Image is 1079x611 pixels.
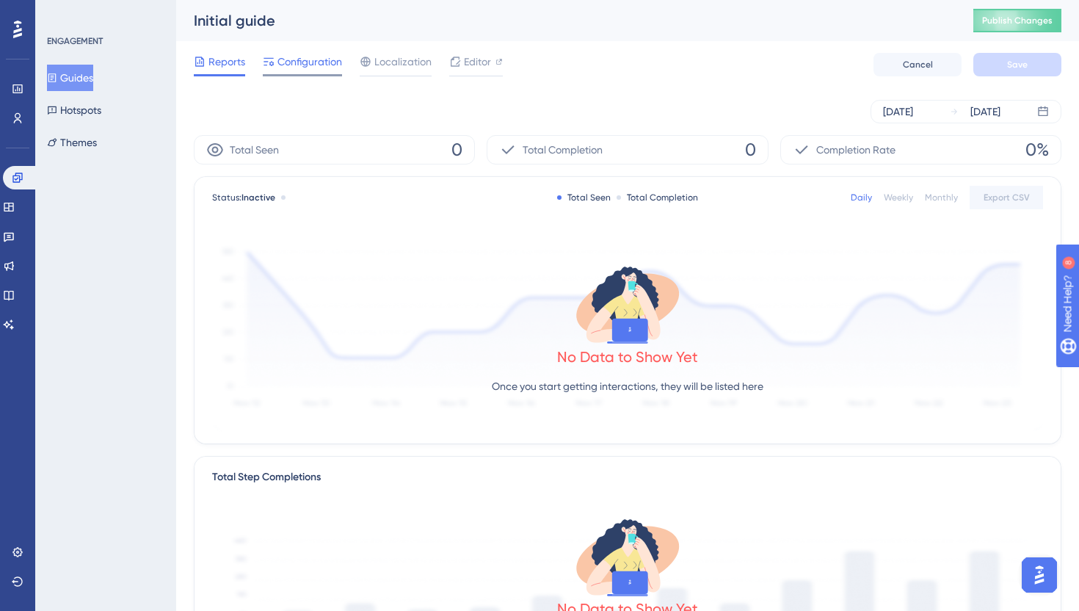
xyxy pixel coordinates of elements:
[34,4,92,21] span: Need Help?
[208,53,245,70] span: Reports
[47,97,101,123] button: Hotspots
[984,192,1030,203] span: Export CSV
[617,192,698,203] div: Total Completion
[883,103,913,120] div: [DATE]
[230,141,279,159] span: Total Seen
[973,9,1061,32] button: Publish Changes
[557,347,698,367] div: No Data to Show Yet
[970,186,1043,209] button: Export CSV
[1017,553,1061,597] iframe: UserGuiding AI Assistant Launcher
[492,377,763,395] p: Once you start getting interactions, they will be listed here
[464,53,491,70] span: Editor
[925,192,958,203] div: Monthly
[374,53,432,70] span: Localization
[816,141,895,159] span: Completion Rate
[973,53,1061,76] button: Save
[970,103,1000,120] div: [DATE]
[47,65,93,91] button: Guides
[884,192,913,203] div: Weekly
[523,141,603,159] span: Total Completion
[102,7,106,19] div: 8
[982,15,1053,26] span: Publish Changes
[241,192,275,203] span: Inactive
[451,138,462,162] span: 0
[47,129,97,156] button: Themes
[745,138,756,162] span: 0
[1007,59,1028,70] span: Save
[1025,138,1049,162] span: 0%
[851,192,872,203] div: Daily
[903,59,933,70] span: Cancel
[557,192,611,203] div: Total Seen
[277,53,342,70] span: Configuration
[194,10,937,31] div: Initial guide
[212,469,321,486] div: Total Step Completions
[47,35,103,47] div: ENGAGEMENT
[212,192,275,203] span: Status:
[873,53,962,76] button: Cancel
